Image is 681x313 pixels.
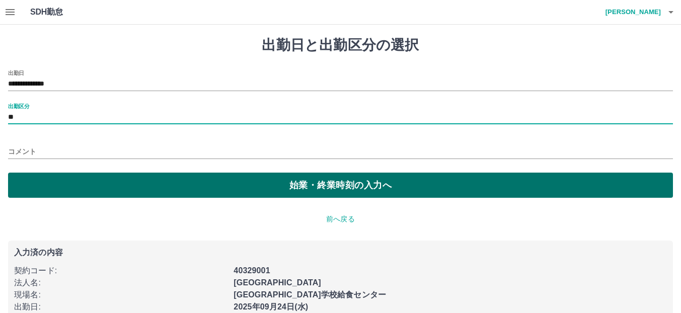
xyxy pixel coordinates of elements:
[14,277,228,289] p: 法人名 :
[8,173,673,198] button: 始業・終業時刻の入力へ
[14,301,228,313] p: 出勤日 :
[8,37,673,54] h1: 出勤日と出勤区分の選択
[14,289,228,301] p: 現場名 :
[8,214,673,224] p: 前へ戻る
[14,249,667,257] p: 入力済の内容
[8,69,24,76] label: 出勤日
[234,278,321,287] b: [GEOGRAPHIC_DATA]
[234,266,270,275] b: 40329001
[234,302,308,311] b: 2025年09月24日(水)
[234,290,386,299] b: [GEOGRAPHIC_DATA]学校給食センター
[14,265,228,277] p: 契約コード :
[8,102,29,110] label: 出勤区分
